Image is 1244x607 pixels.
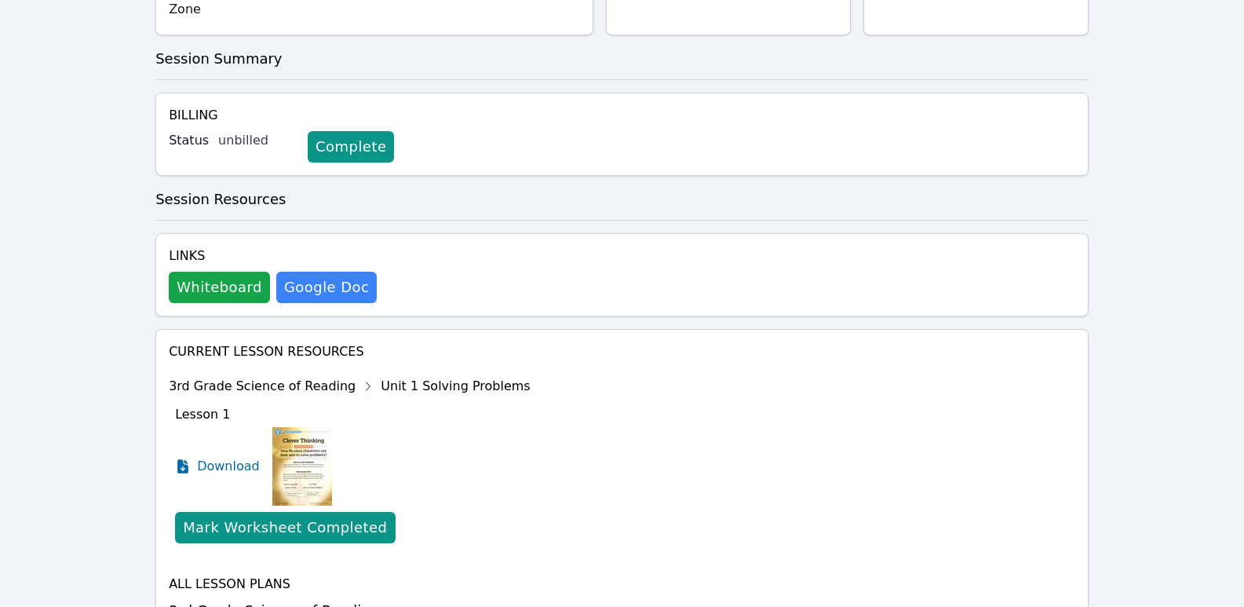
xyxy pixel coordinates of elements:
[175,512,395,543] button: Mark Worksheet Completed
[218,131,295,150] div: unbilled
[276,272,377,303] a: Google Doc
[175,407,230,422] span: Lesson 1
[169,342,1075,361] h4: Current Lesson Resources
[308,131,394,163] a: Complete
[169,247,377,265] h4: Links
[169,106,1075,125] h4: Billing
[169,272,270,303] button: Whiteboard
[169,374,531,399] div: 3rd Grade Science of Reading Unit 1 Solving Problems
[183,517,387,539] div: Mark Worksheet Completed
[175,427,260,506] a: Download
[272,427,332,506] img: Lesson 1
[169,575,1075,594] h4: All Lesson Plans
[169,131,209,150] label: Status
[155,48,1089,70] h3: Session Summary
[155,188,1089,210] h3: Session Resources
[197,457,260,476] span: Download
